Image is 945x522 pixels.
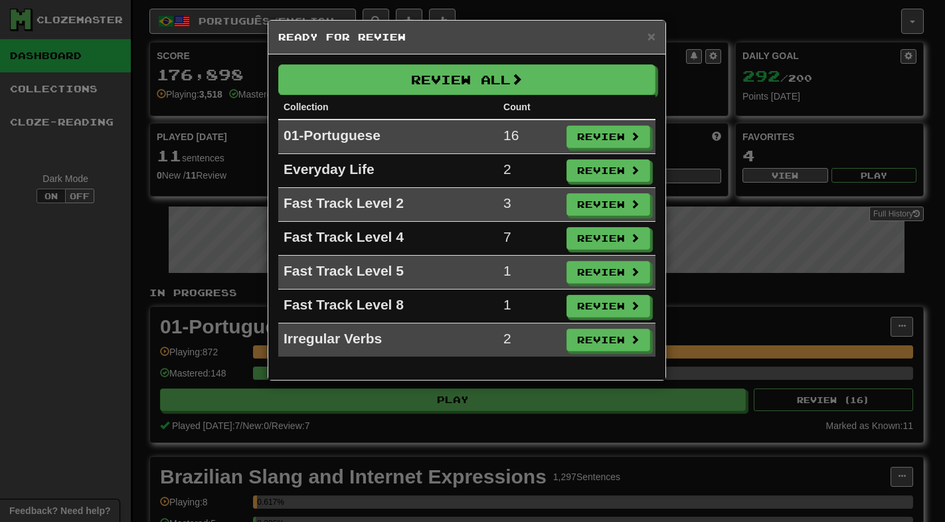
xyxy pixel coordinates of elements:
[647,29,655,43] button: Close
[566,159,650,182] button: Review
[498,256,561,290] td: 1
[278,31,655,44] h5: Ready for Review
[498,290,561,323] td: 1
[566,295,650,317] button: Review
[278,95,498,120] th: Collection
[278,188,498,222] td: Fast Track Level 2
[566,227,650,250] button: Review
[566,261,650,284] button: Review
[566,126,650,148] button: Review
[278,290,498,323] td: Fast Track Level 8
[498,154,561,188] td: 2
[498,120,561,154] td: 16
[278,256,498,290] td: Fast Track Level 5
[498,323,561,357] td: 2
[498,222,561,256] td: 7
[566,329,650,351] button: Review
[278,64,655,95] button: Review All
[278,323,498,357] td: Irregular Verbs
[278,120,498,154] td: 01-Portuguese
[278,222,498,256] td: Fast Track Level 4
[278,154,498,188] td: Everyday Life
[566,193,650,216] button: Review
[498,188,561,222] td: 3
[498,95,561,120] th: Count
[647,29,655,44] span: ×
